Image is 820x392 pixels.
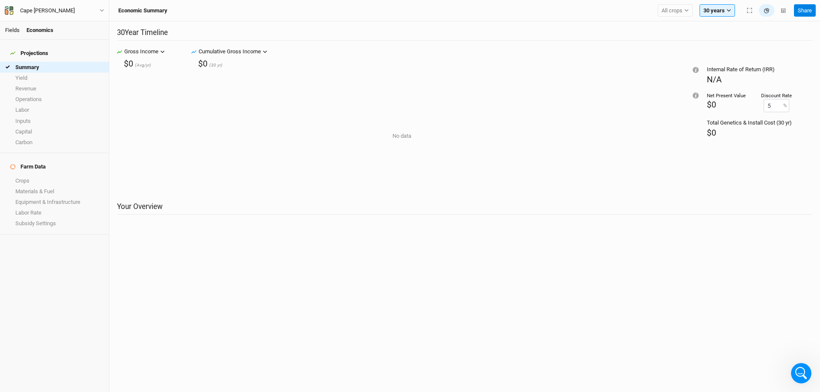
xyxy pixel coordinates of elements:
[31,67,164,136] div: need a little more help, sorry. can you confirm what *.filetype the map layer download I need fro...
[24,5,38,18] img: Profile image for Support
[10,163,46,170] div: Farm Data
[41,4,68,11] h1: Support
[117,202,812,215] h2: Your Overview
[199,47,261,56] div: Cumulative Gross Income
[700,4,735,17] button: 30 years
[149,3,165,20] button: Home
[7,143,140,204] div: I actually have no idea what .laz is. If you navigate to the second page of the popup, you'll see...
[117,76,686,196] div: No data
[658,4,693,17] button: All crops
[7,67,164,143] div: Patrick says…
[761,92,792,99] div: Discount Rate
[209,62,223,69] span: (30 yr)
[7,261,164,276] textarea: Message…
[27,279,34,286] button: Gif picker
[14,205,58,210] div: Support • [DATE]
[124,47,158,56] div: Gross Income
[662,6,682,15] span: All crops
[7,219,164,261] div: Patrick says…
[20,6,75,15] div: Cape [PERSON_NAME]
[146,276,160,290] button: Send a message…
[707,66,792,73] div: Internal Rate of Return (IRR)
[41,11,79,19] p: Active [DATE]
[196,45,269,58] button: Cumulative Gross Income
[20,6,75,15] div: Cape Floyd
[124,58,133,70] div: $0
[122,45,167,58] button: Gross Income
[794,4,816,17] button: Share
[14,47,66,56] div: Woohoo! So glad.
[31,219,164,254] div: You, my friend, are a genius. I now have contours. Thank you for your patience
[41,279,47,286] button: Upload attachment
[118,7,167,14] h3: Economic Summary
[7,42,164,68] div: Support says…
[707,119,792,127] div: Total Genetics & Install Cost (30 yr)
[6,3,22,20] button: go back
[7,9,164,42] div: Patrick says…
[117,28,812,41] h2: 30 Year Timeline
[135,62,151,69] span: (Avg/yr)
[13,279,20,286] button: Emoji picker
[707,100,716,110] span: $0
[692,92,700,99] div: Tooltip anchor
[14,148,133,199] div: I actually have no idea what .laz is. If you navigate to the second page of the popup, you'll see...
[38,73,157,131] div: need a little more help, sorry. can you confirm what *.filetype the map layer download I need fro...
[26,26,53,34] div: Economics
[4,6,105,15] button: Cape [PERSON_NAME]
[707,128,716,138] span: $0
[764,99,789,112] input: 0
[692,66,700,74] div: Tooltip anchor
[707,75,722,84] span: N/A
[7,42,73,61] div: Woohoo! So glad.
[198,58,208,70] div: $0
[5,27,20,33] a: Fields
[38,224,157,249] div: You, my friend, are a genius. I now have contours. Thank you for your patience
[783,102,787,109] label: %
[707,92,746,99] div: Net Present Value
[7,143,164,219] div: Support says…
[10,50,48,57] div: Projections
[791,363,811,383] iframe: Intercom live chat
